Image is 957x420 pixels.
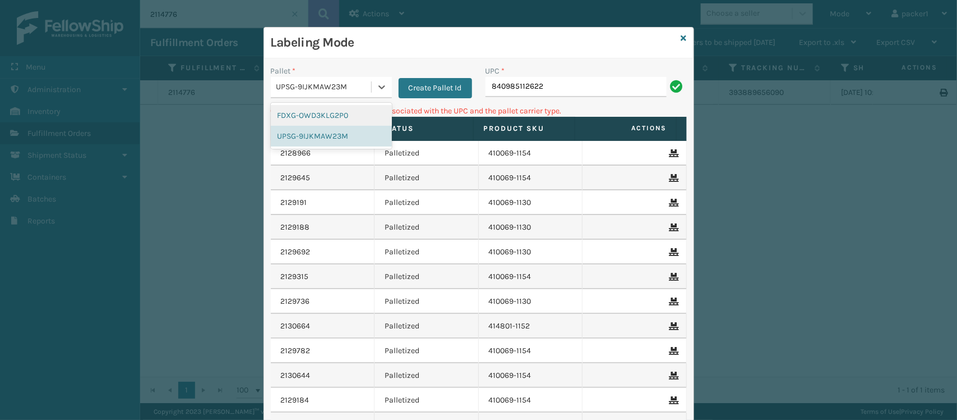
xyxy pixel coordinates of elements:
i: Remove From Pallet [669,347,676,355]
label: Pallet [271,65,296,77]
td: Palletized [375,264,479,289]
td: 410069-1154 [479,388,583,413]
td: 410069-1130 [479,190,583,215]
td: 410069-1154 [479,264,583,289]
a: 2129315 [281,271,309,282]
div: UPSG-9IJKMAW23M [276,81,372,93]
div: FDXG-OWD3KLG2P0 [271,105,392,126]
i: Remove From Pallet [669,298,676,305]
i: Remove From Pallet [669,223,676,231]
td: Palletized [375,388,479,413]
td: Palletized [375,314,479,339]
div: UPSG-9IJKMAW23M [271,126,392,147]
td: 410069-1154 [479,141,583,166]
label: Product SKU [484,124,565,134]
a: 2128966 [281,148,311,159]
a: 2129191 [281,197,307,208]
i: Remove From Pallet [669,199,676,207]
a: 2129184 [281,395,309,406]
i: Remove From Pallet [669,149,676,157]
td: Palletized [375,166,479,190]
label: UPC [486,65,505,77]
td: Palletized [375,363,479,388]
td: 410069-1130 [479,289,583,314]
i: Remove From Pallet [669,322,676,330]
td: Palletized [375,240,479,264]
label: Status [382,124,463,134]
td: Palletized [375,141,479,166]
a: 2129782 [281,345,311,357]
td: Palletized [375,190,479,215]
span: Actions [579,119,674,138]
h3: Labeling Mode [271,34,677,51]
p: Can't find any fulfillment orders associated with the UPC and the pallet carrier type. [271,105,687,117]
td: Palletized [375,339,479,363]
button: Create Pallet Id [399,78,472,98]
td: 410069-1154 [479,339,583,363]
i: Remove From Pallet [669,396,676,404]
a: 2129692 [281,246,311,258]
a: 2130644 [281,370,311,381]
td: 410069-1154 [479,363,583,388]
a: 2129645 [281,172,311,184]
td: 410069-1130 [479,240,583,264]
td: 410069-1130 [479,215,583,240]
td: 410069-1154 [479,166,583,190]
i: Remove From Pallet [669,372,676,380]
i: Remove From Pallet [669,248,676,256]
td: Palletized [375,215,479,240]
i: Remove From Pallet [669,273,676,281]
a: 2129736 [281,296,310,307]
i: Remove From Pallet [669,174,676,182]
a: 2129188 [281,222,310,233]
a: 2130664 [281,321,311,332]
td: 414801-1152 [479,314,583,339]
td: Palletized [375,289,479,314]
